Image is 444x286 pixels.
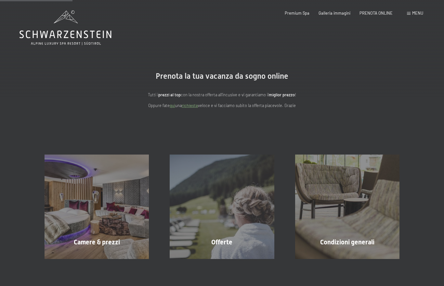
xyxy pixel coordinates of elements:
span: Prenota la tua vacanza da sogno online [156,72,288,81]
a: quì [170,103,175,108]
a: Galleria immagini [319,10,350,16]
span: Menu [412,10,423,16]
a: Vacanze in Trentino Alto Adige all'Hotel Schwarzenstein Condizioni generali [285,155,410,259]
strong: miglior prezzo [269,92,295,97]
a: Vacanze in Trentino Alto Adige all'Hotel Schwarzenstein Camere & prezzi [34,155,159,259]
span: Camere & prezzi [74,238,120,246]
p: Oppure fate una veloce e vi facciamo subito la offerta piacevole. Grazie [92,102,352,109]
a: Premium Spa [285,10,309,16]
a: PRENOTA ONLINE [359,10,393,16]
p: Tutti i con la nostra offerta all'incusive e vi garantiamo il ! [92,91,352,98]
a: richiesta [182,103,198,108]
strong: prezzi al top [158,92,181,97]
span: Condizioni generali [320,238,374,246]
span: Offerte [211,238,232,246]
a: Vacanze in Trentino Alto Adige all'Hotel Schwarzenstein Offerte [159,155,284,259]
